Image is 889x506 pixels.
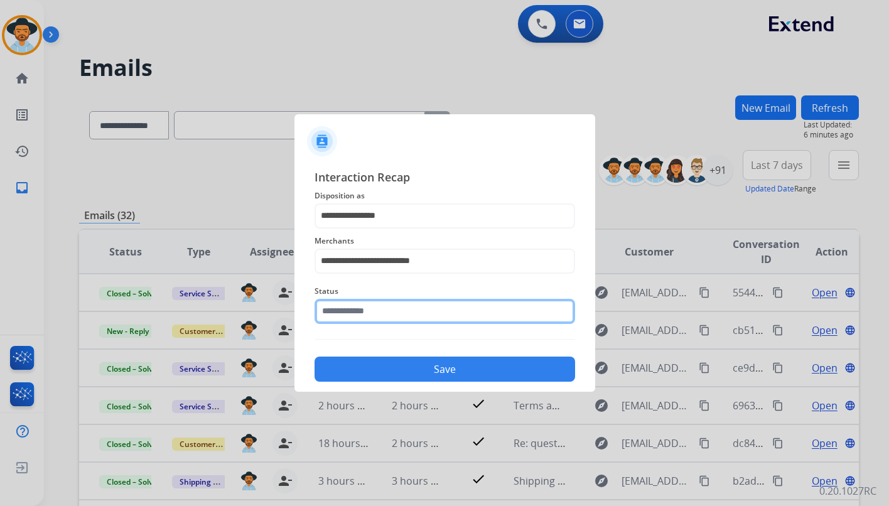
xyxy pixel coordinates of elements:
span: Merchants [315,234,575,249]
button: Save [315,357,575,382]
img: contactIcon [307,126,337,156]
span: Disposition as [315,188,575,203]
p: 0.20.1027RC [819,483,876,498]
span: Interaction Recap [315,168,575,188]
span: Status [315,284,575,299]
img: contact-recap-line.svg [315,339,575,340]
